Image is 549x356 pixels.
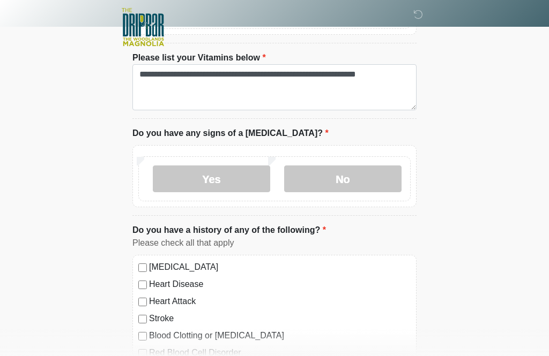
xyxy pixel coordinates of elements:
[149,261,411,274] label: [MEDICAL_DATA]
[149,295,411,308] label: Heart Attack
[149,312,411,325] label: Stroke
[284,165,402,192] label: No
[138,332,147,340] input: Blood Clotting or [MEDICAL_DATA]
[149,329,411,342] label: Blood Clotting or [MEDICAL_DATA]
[122,8,164,47] img: The DripBar - Magnolia Logo
[153,165,270,192] label: Yes
[138,298,147,306] input: Heart Attack
[138,263,147,272] input: [MEDICAL_DATA]
[138,315,147,323] input: Stroke
[132,237,417,249] div: Please check all that apply
[138,281,147,289] input: Heart Disease
[132,127,329,140] label: Do you have any signs of a [MEDICAL_DATA]?
[132,51,266,64] label: Please list your Vitamins below
[132,224,326,237] label: Do you have a history of any of the following?
[149,278,411,291] label: Heart Disease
